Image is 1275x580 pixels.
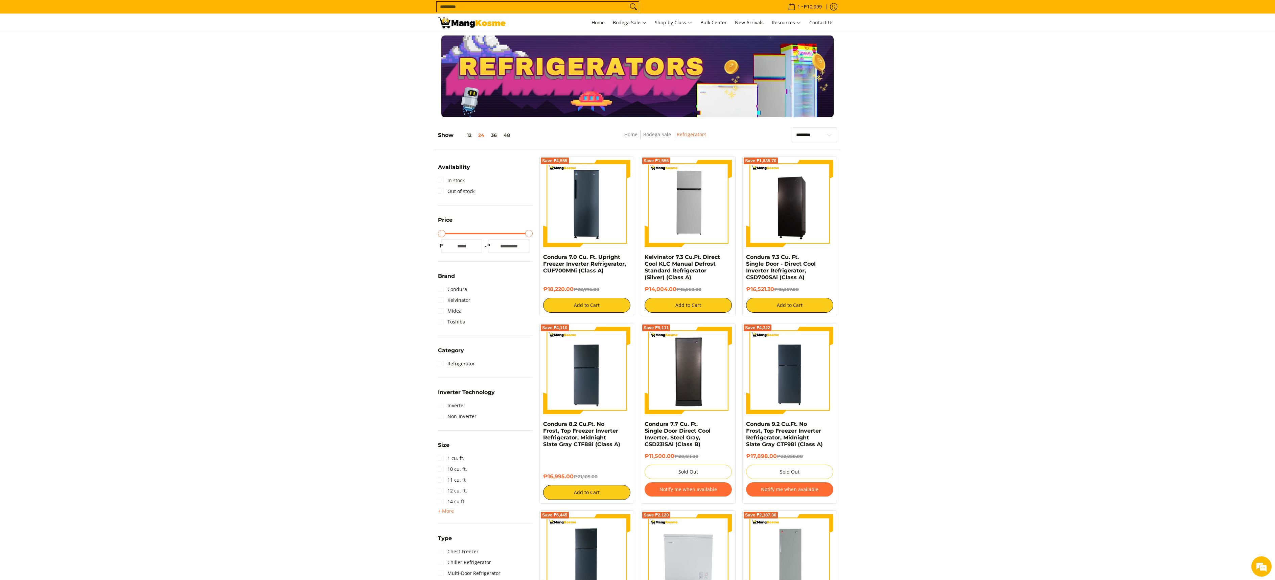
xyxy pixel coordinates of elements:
[438,507,454,515] summary: Open
[645,298,732,313] button: Add to Cart
[438,316,465,327] a: Toshiba
[772,19,801,27] span: Resources
[746,421,823,448] a: Condura 9.2 Cu.Ft. No Frost, Top Freezer Inverter Refrigerator, Midnight Slate Gray CTF98i (Class A)
[438,485,467,496] a: 12 cu. ft.
[732,14,767,32] a: New Arrivals
[803,4,823,9] span: ₱10,999
[746,161,833,246] img: Condura 7.3 Cu. Ft. Single Door - Direct Cool Inverter Refrigerator, CSD700SAi (Class A)
[613,19,647,27] span: Bodega Sale
[438,132,513,139] h5: Show
[697,14,730,32] a: Bulk Center
[651,14,696,32] a: Shop by Class
[806,14,837,32] a: Contact Us
[438,165,470,170] span: Availability
[438,568,501,579] a: Multi-Door Refrigerator
[543,485,630,500] button: Add to Cart
[438,496,464,507] a: 14 cu.ft
[677,131,706,138] a: Refrigerators
[674,454,698,459] del: ₱20,611.00
[577,130,754,146] nav: Breadcrumbs
[438,475,466,485] a: 11 cu. ft
[438,17,506,28] img: Bodega Sale Refrigerator l Mang Kosme: Home Appliances Warehouse Sale
[645,254,720,281] a: Kelvinator 7.3 Cu.Ft. Direct Cool KLC Manual Defrost Standard Refrigerator (Silver) (Class A)
[592,19,605,26] span: Home
[438,442,449,453] summary: Open
[645,421,711,448] a: Condura 7.7 Cu. Ft. Single Door Direct Cool Inverter, Steel Gray, CSD231SAi (Class B)
[542,513,567,517] span: Save ₱6,445
[438,400,465,411] a: Inverter
[512,14,837,32] nav: Main Menu
[438,453,464,464] a: 1 cu. ft.
[645,453,732,460] h6: ₱11,500.00
[542,159,567,163] span: Save ₱4,555
[543,298,630,313] button: Add to Cart
[735,19,764,26] span: New Arrivals
[438,358,475,369] a: Refrigerator
[574,287,599,292] del: ₱22,775.00
[438,306,462,316] a: Midea
[645,465,732,479] button: Sold Out
[624,131,637,138] a: Home
[500,132,513,138] button: 48
[645,328,732,413] img: Condura 7.7 Cu. Ft. Single Door Direct Cool Inverter, Steel Gray, CSD231SAi (Class B)
[796,4,801,9] span: 1
[746,286,833,293] h6: ₱16,521.30
[644,159,669,163] span: Save ₱1,556
[438,217,453,223] span: Price
[438,348,464,353] span: Category
[609,14,650,32] a: Bodega Sale
[746,327,833,414] img: Condura 9.2 Cu.Ft. No Frost, Top Freezer Inverter Refrigerator, Midnight Slate Gray CTF98i (Class A)
[746,298,833,313] button: Add to Cart
[745,513,776,517] span: Save ₱2,187.30
[543,160,630,247] img: Condura 7.0 Cu. Ft. Upright Freezer Inverter Refrigerator, CUF700MNi (Class A)
[644,326,669,330] span: Save ₱9,111
[643,131,671,138] a: Bodega Sale
[645,286,732,293] h6: ₱14,004.00
[745,159,776,163] span: Save ₱1,835.70
[645,482,732,497] button: Notify me when available
[438,536,452,546] summary: Open
[700,19,727,26] span: Bulk Center
[454,132,475,138] button: 12
[438,295,470,306] a: Kelvinator
[645,160,732,247] img: Kelvinator 7.3 Cu.Ft. Direct Cool KLC Manual Defrost Standard Refrigerator (Silver) (Class A)
[488,132,500,138] button: 36
[746,453,833,460] h6: ₱17,898.00
[768,14,805,32] a: Resources
[543,286,630,293] h6: ₱18,220.00
[438,536,452,541] span: Type
[438,546,479,557] a: Chest Freezer
[438,464,467,475] a: 10 cu. ft.
[438,186,474,197] a: Out of stock
[438,390,495,400] summary: Open
[438,273,455,284] summary: Open
[644,513,669,517] span: Save ₱2,120
[543,473,630,480] h6: ₱16,995.00
[438,273,455,279] span: Brand
[438,411,477,422] a: Non-Inverter
[438,557,491,568] a: Chiller Refrigerator
[746,482,833,497] button: Notify me when available
[786,3,824,10] span: •
[438,217,453,228] summary: Open
[746,465,833,479] button: Sold Out
[438,348,464,358] summary: Open
[543,327,630,414] img: Condura 8.2 Cu.Ft. No Frost, Top Freezer Inverter Refrigerator, Midnight Slate Gray CTF88i (Class A)
[475,132,488,138] button: 24
[746,254,816,281] a: Condura 7.3 Cu. Ft. Single Door - Direct Cool Inverter Refrigerator, CSD700SAi (Class A)
[485,242,492,249] span: ₱
[628,2,639,12] button: Search
[574,474,598,479] del: ₱21,105.00
[809,19,834,26] span: Contact Us
[438,442,449,448] span: Size
[676,287,701,292] del: ₱15,560.00
[777,454,803,459] del: ₱22,220.00
[774,287,799,292] del: ₱18,357.00
[655,19,692,27] span: Shop by Class
[543,421,620,448] a: Condura 8.2 Cu.Ft. No Frost, Top Freezer Inverter Refrigerator, Midnight Slate Gray CTF88i (Class A)
[438,390,495,395] span: Inverter Technology
[543,254,626,274] a: Condura 7.0 Cu. Ft. Upright Freezer Inverter Refrigerator, CUF700MNi (Class A)
[438,165,470,175] summary: Open
[542,326,567,330] span: Save ₱4,110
